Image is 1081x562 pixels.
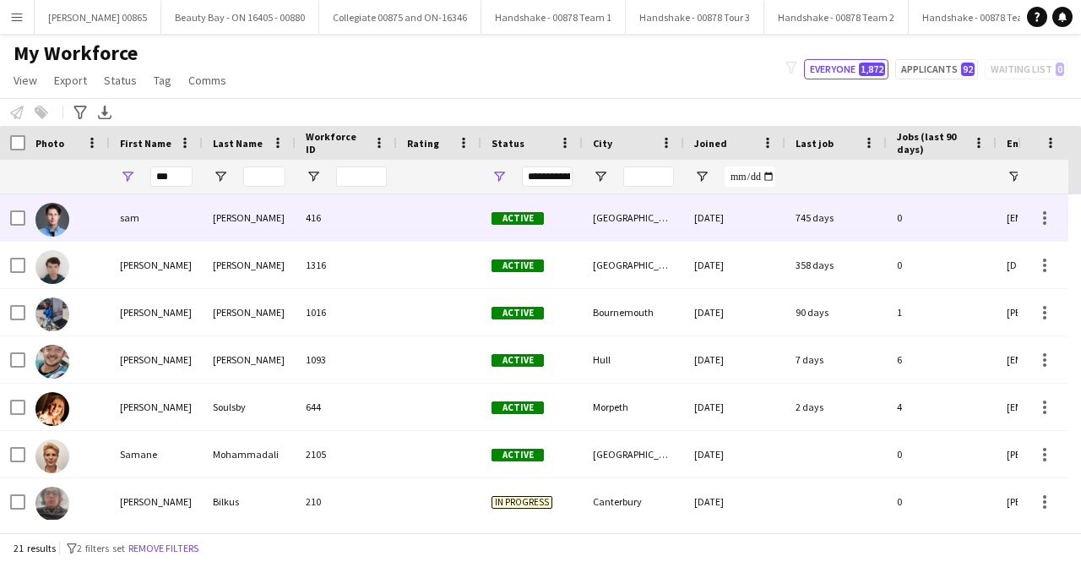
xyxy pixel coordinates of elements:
[125,539,202,558] button: Remove filters
[35,345,69,379] img: Sam Lethem
[110,242,203,288] div: [PERSON_NAME]
[593,137,612,150] span: City
[492,137,524,150] span: Status
[626,1,764,34] button: Handshake - 00878 Tour 3
[887,289,997,336] div: 1
[110,289,203,336] div: [PERSON_NAME]
[785,242,887,288] div: 358 days
[77,542,125,554] span: 2 filters set
[110,336,203,383] div: [PERSON_NAME]
[203,384,296,430] div: Soulsby
[120,137,171,150] span: First Name
[492,212,544,225] span: Active
[684,384,785,430] div: [DATE]
[725,166,775,187] input: Joined Filter Input
[14,41,138,66] span: My Workforce
[481,1,626,34] button: Handshake - 00878 Team 1
[492,401,544,414] span: Active
[583,431,684,477] div: [GEOGRAPHIC_DATA]
[203,336,296,383] div: [PERSON_NAME]
[407,137,439,150] span: Rating
[306,169,321,184] button: Open Filter Menu
[296,242,397,288] div: 1316
[492,354,544,367] span: Active
[887,478,997,525] div: 0
[887,242,997,288] div: 0
[54,73,87,88] span: Export
[70,102,90,123] app-action-btn: Advanced filters
[147,69,178,91] a: Tag
[203,478,296,525] div: Bilkus
[764,1,909,34] button: Handshake - 00878 Team 2
[859,63,885,76] span: 1,872
[7,69,44,91] a: View
[909,1,1053,34] button: Handshake - 00878 Team 4
[1007,169,1022,184] button: Open Filter Menu
[492,259,544,272] span: Active
[796,137,834,150] span: Last job
[785,336,887,383] div: 7 days
[161,1,319,34] button: Beauty Bay - ON 16405 - 00880
[35,487,69,521] img: Samantha Bilkus
[319,1,481,34] button: Collegiate 00875 and ON-16346
[684,478,785,525] div: [DATE]
[296,194,397,241] div: 416
[694,169,709,184] button: Open Filter Menu
[35,1,161,34] button: [PERSON_NAME] 00865
[110,478,203,525] div: [PERSON_NAME]
[296,431,397,477] div: 2105
[203,289,296,336] div: [PERSON_NAME]
[104,73,137,88] span: Status
[35,250,69,284] img: Sam Hancock
[203,194,296,241] div: [PERSON_NAME]
[35,297,69,331] img: Sam Ireton
[203,242,296,288] div: [PERSON_NAME]
[684,431,785,477] div: [DATE]
[492,496,552,509] span: In progress
[154,73,171,88] span: Tag
[583,384,684,430] div: Morpeth
[296,336,397,383] div: 1093
[296,289,397,336] div: 1016
[110,384,203,430] div: [PERSON_NAME]
[785,384,887,430] div: 2 days
[110,431,203,477] div: Samane
[243,166,285,187] input: Last Name Filter Input
[887,336,997,383] div: 6
[583,242,684,288] div: [GEOGRAPHIC_DATA]
[961,63,975,76] span: 92
[492,307,544,319] span: Active
[35,137,64,150] span: Photo
[583,478,684,525] div: Canterbury
[188,73,226,88] span: Comms
[213,137,263,150] span: Last Name
[35,439,69,473] img: Samane Mohammadali
[120,169,135,184] button: Open Filter Menu
[895,59,978,79] button: Applicants92
[47,69,94,91] a: Export
[306,130,367,156] span: Workforce ID
[182,69,233,91] a: Comms
[684,336,785,383] div: [DATE]
[296,478,397,525] div: 210
[213,169,228,184] button: Open Filter Menu
[492,169,507,184] button: Open Filter Menu
[684,242,785,288] div: [DATE]
[1007,137,1034,150] span: Email
[296,384,397,430] div: 644
[203,431,296,477] div: Mohammadali
[785,194,887,241] div: 745 days
[623,166,674,187] input: City Filter Input
[583,289,684,336] div: Bournemouth
[14,73,37,88] span: View
[583,194,684,241] div: [GEOGRAPHIC_DATA]
[150,166,193,187] input: First Name Filter Input
[35,392,69,426] img: Sam Soulsby
[785,289,887,336] div: 90 days
[95,102,115,123] app-action-btn: Export XLSX
[887,431,997,477] div: 0
[684,289,785,336] div: [DATE]
[583,336,684,383] div: Hull
[887,384,997,430] div: 4
[897,130,966,156] span: Jobs (last 90 days)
